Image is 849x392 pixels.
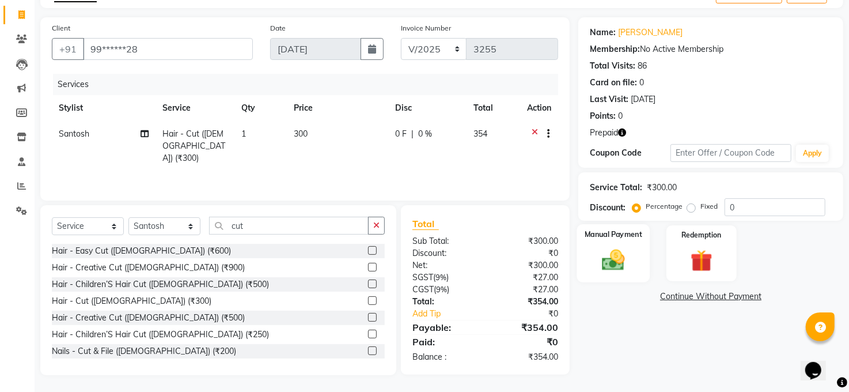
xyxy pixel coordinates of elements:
[486,272,567,284] div: ₹27.00
[646,201,683,212] label: Percentage
[162,129,225,163] span: Hair - Cut ([DEMOGRAPHIC_DATA]) (₹300)
[404,308,499,320] a: Add Tip
[52,38,84,60] button: +91
[401,23,451,33] label: Invoice Number
[52,245,231,257] div: Hair - Easy Cut ([DEMOGRAPHIC_DATA]) (₹600)
[412,218,439,230] span: Total
[156,95,234,121] th: Service
[287,95,388,121] th: Price
[486,321,567,334] div: ₹354.00
[241,129,246,139] span: 1
[486,335,567,349] div: ₹0
[618,27,683,39] a: [PERSON_NAME]
[486,284,567,296] div: ₹27.00
[52,295,211,307] div: Hair - Cut ([DEMOGRAPHIC_DATA]) (₹300)
[486,235,567,247] div: ₹300.00
[585,229,643,240] label: Manual Payment
[590,147,670,159] div: Coupon Code
[590,77,637,89] div: Card on file:
[404,335,486,349] div: Paid:
[590,43,832,55] div: No Active Membership
[473,129,487,139] span: 354
[404,259,486,272] div: Net:
[59,129,89,139] span: Santosh
[590,202,626,214] div: Discount:
[590,93,628,105] div: Last Visit:
[590,27,616,39] div: Name:
[595,247,632,274] img: _cash.svg
[647,182,677,194] div: ₹300.00
[590,60,635,72] div: Total Visits:
[684,247,719,274] img: _gift.svg
[53,74,567,95] div: Services
[590,43,640,55] div: Membership:
[270,23,286,33] label: Date
[796,145,829,162] button: Apply
[639,77,644,89] div: 0
[404,321,486,334] div: Payable:
[419,128,433,140] span: 0 %
[389,95,467,121] th: Disc
[618,110,623,122] div: 0
[681,230,721,240] label: Redemption
[412,272,433,282] span: SGST
[234,95,287,121] th: Qty
[631,93,655,105] div: [DATE]
[670,144,791,162] input: Enter Offer / Coupon Code
[52,329,269,341] div: Hair - Children’S Hair Cut ([DEMOGRAPHIC_DATA]) (₹250)
[700,201,718,212] label: Fixed
[590,182,642,194] div: Service Total:
[412,284,434,295] span: CGST
[404,247,486,259] div: Discount:
[52,345,236,357] div: Nails - Cut & File ([DEMOGRAPHIC_DATA]) (₹200)
[435,273,446,282] span: 9%
[486,296,567,308] div: ₹354.00
[396,128,407,140] span: 0 F
[404,284,486,296] div: ( )
[52,312,245,324] div: Hair - Creative Cut ([DEMOGRAPHIC_DATA]) (₹500)
[52,262,245,274] div: Hair - Creative Cut ([DEMOGRAPHIC_DATA]) (₹900)
[520,95,558,121] th: Action
[404,272,486,284] div: ( )
[52,278,269,291] div: Hair - Children’S Hair Cut ([DEMOGRAPHIC_DATA]) (₹500)
[486,259,567,272] div: ₹300.00
[801,346,837,380] iframe: chat widget
[436,285,447,294] span: 9%
[590,127,618,139] span: Prepaid
[499,308,567,320] div: ₹0
[638,60,647,72] div: 86
[486,351,567,363] div: ₹354.00
[581,291,841,303] a: Continue Without Payment
[404,235,486,247] div: Sub Total:
[294,129,308,139] span: 300
[590,110,616,122] div: Points:
[404,296,486,308] div: Total:
[404,351,486,363] div: Balance :
[52,95,156,121] th: Stylist
[83,38,253,60] input: Search by Name/Mobile/Email/Code
[467,95,520,121] th: Total
[412,128,414,140] span: |
[52,23,70,33] label: Client
[486,247,567,259] div: ₹0
[209,217,369,235] input: Search or Scan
